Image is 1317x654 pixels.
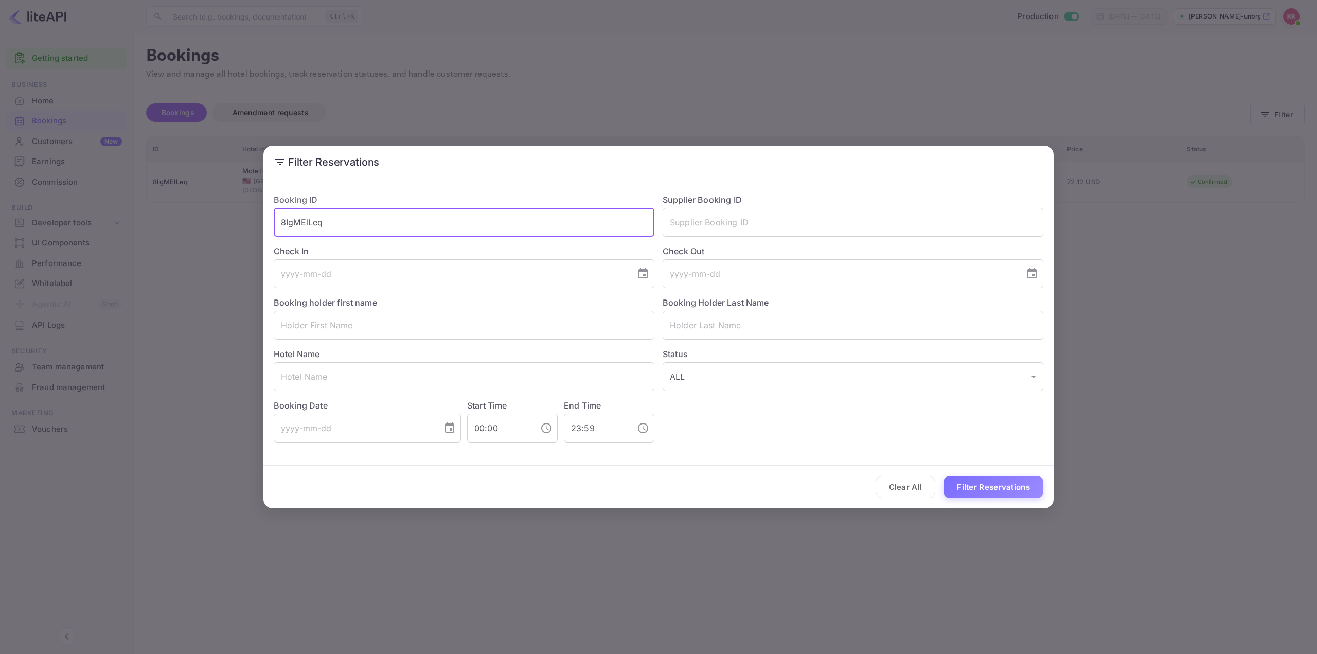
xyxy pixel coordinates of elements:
[876,476,936,498] button: Clear All
[663,311,1043,340] input: Holder Last Name
[274,414,435,443] input: yyyy-mm-dd
[564,400,601,411] label: End Time
[274,195,318,205] label: Booking ID
[663,245,1043,257] label: Check Out
[564,414,629,443] input: hh:mm
[439,418,460,438] button: Choose date
[274,208,654,237] input: Booking ID
[263,146,1054,179] h2: Filter Reservations
[663,259,1018,288] input: yyyy-mm-dd
[274,259,629,288] input: yyyy-mm-dd
[663,297,769,308] label: Booking Holder Last Name
[663,195,742,205] label: Supplier Booking ID
[663,362,1043,391] div: ALL
[274,311,654,340] input: Holder First Name
[633,263,653,284] button: Choose date
[536,418,557,438] button: Choose time, selected time is 12:00 AM
[274,399,461,412] label: Booking Date
[274,245,654,257] label: Check In
[467,414,532,443] input: hh:mm
[663,208,1043,237] input: Supplier Booking ID
[274,297,377,308] label: Booking holder first name
[1022,263,1042,284] button: Choose date
[467,400,507,411] label: Start Time
[944,476,1043,498] button: Filter Reservations
[274,362,654,391] input: Hotel Name
[633,418,653,438] button: Choose time, selected time is 11:59 PM
[274,349,320,359] label: Hotel Name
[663,348,1043,360] label: Status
